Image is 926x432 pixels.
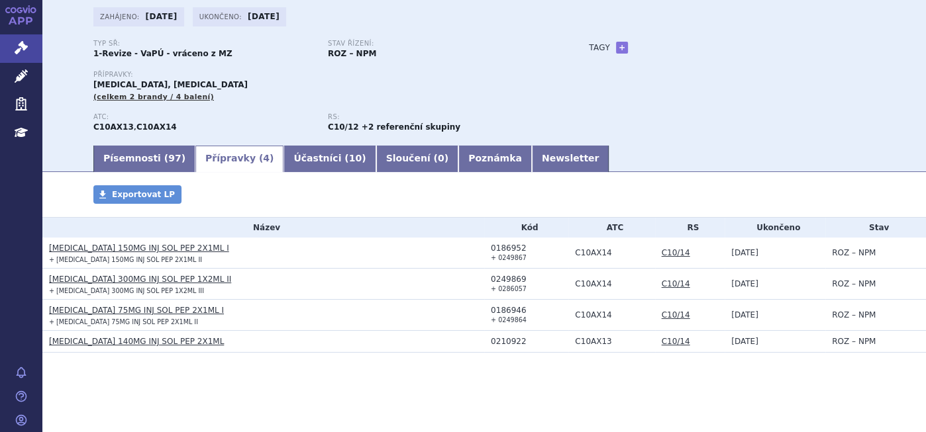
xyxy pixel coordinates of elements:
td: ROZ – NPM [825,331,926,353]
strong: 1-Revize - VaPÚ - vráceno z MZ [93,49,232,58]
strong: +2 referenční skupiny [362,122,460,132]
small: + 0249867 [491,254,527,261]
a: C10/14 [662,337,690,346]
a: C10/14 [662,279,690,288]
th: Kód [484,218,568,238]
span: Zahájeno: [100,11,142,22]
strong: [DATE] [146,12,178,21]
a: Přípravky (4) [195,146,283,172]
span: Ukončeno: [199,11,244,22]
span: (celkem 2 brandy / 4 balení) [93,93,214,101]
a: C10/14 [662,310,690,320]
td: ROZ – NPM [825,269,926,300]
strong: [DATE] [248,12,280,21]
span: [DATE] [731,279,758,288]
span: [DATE] [731,248,758,257]
a: [MEDICAL_DATA] 140MG INJ SOL PEP 2X1ML [49,337,224,346]
strong: ALIROKUMAB [136,122,177,132]
strong: ROZ – NPM [328,49,376,58]
a: Sloučení (0) [376,146,458,172]
td: ALIROKUMAB [568,269,654,300]
a: [MEDICAL_DATA] 300MG INJ SOL PEP 1X2ML II [49,275,231,284]
a: Newsletter [532,146,609,172]
div: 0186946 [491,306,568,315]
small: + [MEDICAL_DATA] 75MG INJ SOL PEP 2X1ML II [49,318,198,325]
td: ROZ – NPM [825,300,926,331]
td: EVOLOKUMAB [568,331,654,353]
span: 4 [263,153,270,163]
th: RS [655,218,725,238]
a: Účastníci (10) [283,146,376,172]
th: Název [42,218,484,238]
th: ATC [568,218,654,238]
a: [MEDICAL_DATA] 150MG INJ SOL PEP 2X1ML I [49,243,229,253]
p: Přípravky: [93,71,562,79]
span: 0 [438,153,444,163]
small: + [MEDICAL_DATA] 150MG INJ SOL PEP 2X1ML II [49,256,202,263]
small: + [MEDICAL_DATA] 300MG INJ SOL PEP 1X2ML III [49,287,204,294]
a: C10/14 [662,248,690,257]
span: Exportovat LP [112,190,175,199]
small: + 0249864 [491,316,527,324]
p: RS: [328,113,549,121]
small: + 0286057 [491,285,527,292]
p: Stav řízení: [328,40,549,48]
a: [MEDICAL_DATA] 75MG INJ SOL PEP 2X1ML I [49,306,224,315]
a: Poznámka [458,146,532,172]
a: Exportovat LP [93,185,181,204]
h3: Tagy [589,40,610,56]
span: 10 [349,153,362,163]
td: ALIROKUMAB [568,238,654,269]
span: 97 [168,153,181,163]
th: Ukončeno [725,218,825,238]
div: 0186952 [491,243,568,253]
span: [MEDICAL_DATA], [MEDICAL_DATA] [93,80,248,89]
div: 0249869 [491,275,568,284]
div: , [93,113,328,133]
span: [DATE] [731,337,758,346]
strong: EVOLOKUMAB [93,122,134,132]
div: 0210922 [491,337,568,346]
span: [DATE] [731,310,758,320]
a: Písemnosti (97) [93,146,195,172]
p: Typ SŘ: [93,40,315,48]
td: ALIROKUMAB [568,300,654,331]
th: Stav [825,218,926,238]
td: ROZ – NPM [825,238,926,269]
p: ATC: [93,113,315,121]
a: + [616,42,628,54]
strong: evolokumab [328,122,359,132]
